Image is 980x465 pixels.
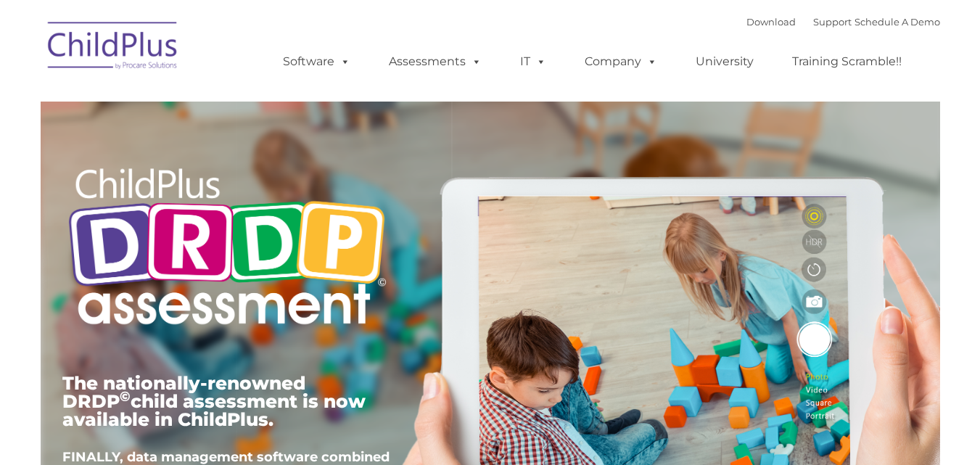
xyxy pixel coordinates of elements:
a: IT [506,47,561,76]
font: | [746,16,940,28]
a: Support [813,16,852,28]
a: Assessments [374,47,496,76]
span: The nationally-renowned DRDP child assessment is now available in ChildPlus. [62,372,366,430]
img: ChildPlus by Procare Solutions [41,12,186,84]
a: Software [268,47,365,76]
img: Copyright - DRDP Logo Light [62,149,392,349]
a: Company [570,47,672,76]
a: Download [746,16,796,28]
a: Schedule A Demo [855,16,940,28]
sup: © [120,388,131,405]
a: Training Scramble!! [778,47,916,76]
a: University [681,47,768,76]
